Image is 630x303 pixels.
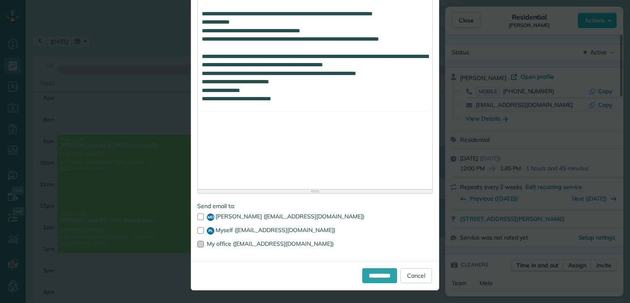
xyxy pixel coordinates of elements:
[400,268,432,283] a: Cancel
[198,189,432,193] div: Resize
[207,213,214,221] span: MD
[197,241,433,247] label: My office ([EMAIL_ADDRESS][DOMAIN_NAME])
[197,227,433,235] label: Myself ([EMAIL_ADDRESS][DOMAIN_NAME])
[207,227,214,235] span: PL
[197,213,433,221] label: [PERSON_NAME] ([EMAIL_ADDRESS][DOMAIN_NAME])
[197,202,433,210] label: Send email to:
